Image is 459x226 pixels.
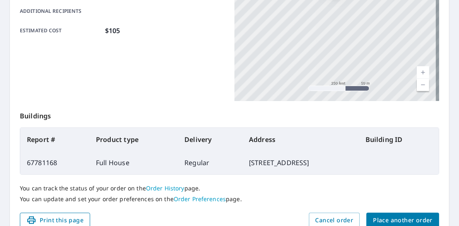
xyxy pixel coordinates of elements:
[89,151,178,174] td: Full House
[359,128,439,151] th: Building ID
[89,128,178,151] th: Product type
[178,128,242,151] th: Delivery
[178,151,242,174] td: Regular
[373,215,433,226] span: Place another order
[26,215,84,226] span: Print this page
[242,151,359,174] td: [STREET_ADDRESS]
[316,215,354,226] span: Cancel order
[20,151,89,174] td: 67781168
[20,101,439,127] p: Buildings
[242,128,359,151] th: Address
[417,79,429,91] a: Current Level 17, Zoom Out
[174,195,226,203] a: Order Preferences
[20,7,102,15] p: Additional recipients
[20,128,89,151] th: Report #
[146,184,184,192] a: Order History
[20,185,439,192] p: You can track the status of your order on the page.
[20,26,102,36] p: Estimated cost
[20,195,439,203] p: You can update and set your order preferences on the page.
[417,66,429,79] a: Current Level 17, Zoom In
[105,26,120,36] p: $105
